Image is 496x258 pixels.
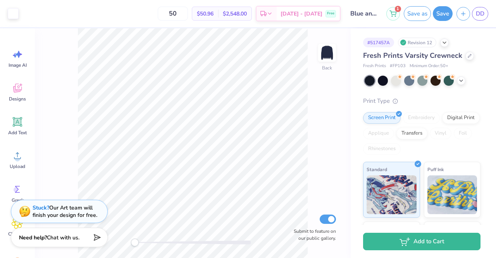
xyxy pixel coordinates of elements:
[19,234,47,241] strong: Need help?
[427,175,477,214] img: Puff Ink
[386,7,400,21] button: 1
[363,51,462,60] span: Fresh Prints Varsity Crewneck
[367,165,387,173] span: Standard
[427,165,444,173] span: Puff Ink
[131,239,139,246] div: Accessibility label
[47,234,79,241] span: Chat with us.
[158,7,188,21] input: – –
[12,197,24,203] span: Greek
[223,10,247,18] span: $2,548.00
[403,112,440,124] div: Embroidery
[8,130,27,136] span: Add Text
[363,63,386,69] span: Fresh Prints
[363,112,401,124] div: Screen Print
[10,163,25,170] span: Upload
[281,10,322,18] span: [DATE] - [DATE]
[322,64,332,71] div: Back
[33,204,97,219] div: Our Art team will finish your design for free.
[410,63,448,69] span: Minimum Order: 50 +
[327,11,334,16] span: Free
[390,63,406,69] span: # FP103
[442,112,480,124] div: Digital Print
[472,7,488,21] a: DD
[363,97,480,106] div: Print Type
[363,233,480,250] button: Add to Cart
[5,231,30,243] span: Clipart & logos
[396,128,427,139] div: Transfers
[454,128,472,139] div: Foil
[398,38,436,47] div: Revision 12
[344,6,382,21] input: Untitled Design
[367,175,417,214] img: Standard
[9,96,26,102] span: Designs
[430,128,451,139] div: Vinyl
[289,228,336,242] label: Submit to feature on our public gallery.
[363,128,394,139] div: Applique
[395,6,401,12] span: 1
[433,6,453,21] button: Save
[476,9,484,18] span: DD
[404,6,431,21] button: Save as
[9,62,27,68] span: Image AI
[363,143,401,155] div: Rhinestones
[319,45,335,61] img: Back
[197,10,214,18] span: $50.96
[363,38,394,47] div: # 517457A
[33,204,49,211] strong: Stuck?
